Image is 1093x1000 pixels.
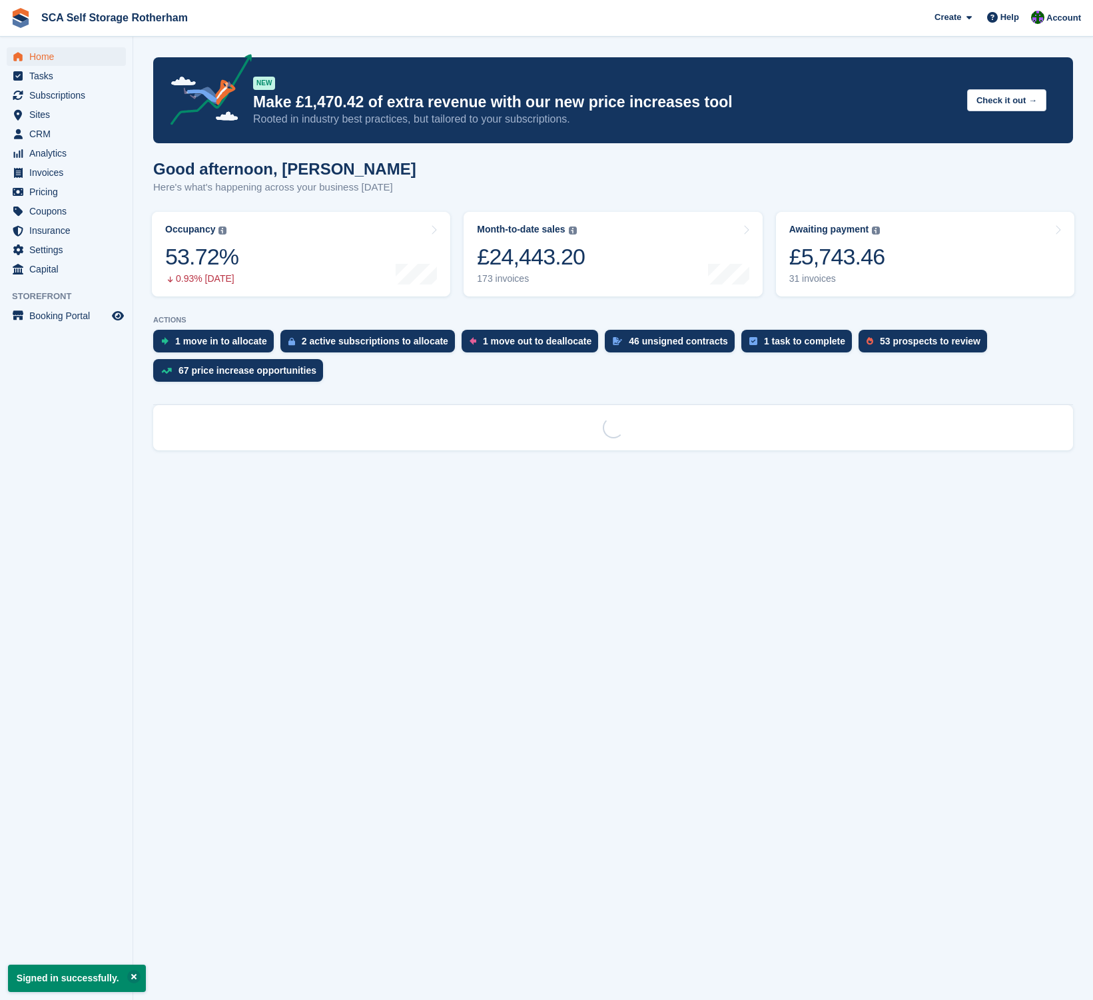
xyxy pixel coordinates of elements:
img: move_ins_to_allocate_icon-fdf77a2bb77ea45bf5b3d319d69a93e2d87916cf1d5bf7949dd705db3b84f3ca.svg [161,337,169,345]
a: 53 prospects to review [859,330,994,359]
a: menu [7,241,126,259]
a: SCA Self Storage Rotherham [36,7,193,29]
span: Subscriptions [29,86,109,105]
div: 2 active subscriptions to allocate [302,336,448,346]
a: menu [7,183,126,201]
a: menu [7,202,126,221]
div: 1 move in to allocate [175,336,267,346]
div: 1 move out to deallocate [483,336,591,346]
img: icon-info-grey-7440780725fd019a000dd9b08b2336e03edf1995a4989e88bcd33f0948082b44.svg [569,227,577,235]
a: menu [7,86,126,105]
img: contract_signature_icon-13c848040528278c33f63329250d36e43548de30e8caae1d1a13099fd9432cc5.svg [613,337,622,345]
a: 2 active subscriptions to allocate [280,330,462,359]
div: NEW [253,77,275,90]
span: Insurance [29,221,109,240]
p: ACTIONS [153,316,1073,324]
span: Invoices [29,163,109,182]
a: 1 move in to allocate [153,330,280,359]
span: Analytics [29,144,109,163]
h1: Good afternoon, [PERSON_NAME] [153,160,416,178]
span: Capital [29,260,109,278]
img: icon-info-grey-7440780725fd019a000dd9b08b2336e03edf1995a4989e88bcd33f0948082b44.svg [218,227,226,235]
p: Signed in successfully. [8,965,146,992]
img: price_increase_opportunities-93ffe204e8149a01c8c9dc8f82e8f89637d9d84a8eef4429ea346261dce0b2c0.svg [161,368,172,374]
img: prospect-51fa495bee0391a8d652442698ab0144808aea92771e9ea1ae160a38d050c398.svg [867,337,873,345]
a: menu [7,260,126,278]
div: Occupancy [165,224,215,235]
a: menu [7,67,126,85]
div: 46 unsigned contracts [629,336,728,346]
a: Occupancy 53.72% 0.93% [DATE] [152,212,450,296]
img: active_subscription_to_allocate_icon-d502201f5373d7db506a760aba3b589e785aa758c864c3986d89f69b8ff3... [288,337,295,346]
span: Help [1000,11,1019,24]
span: Create [934,11,961,24]
div: 53.72% [165,243,238,270]
img: task-75834270c22a3079a89374b754ae025e5fb1db73e45f91037f5363f120a921f8.svg [749,337,757,345]
a: Awaiting payment £5,743.46 31 invoices [776,212,1074,296]
a: menu [7,306,126,325]
div: £5,743.46 [789,243,885,270]
img: icon-info-grey-7440780725fd019a000dd9b08b2336e03edf1995a4989e88bcd33f0948082b44.svg [872,227,880,235]
div: 173 invoices [477,273,585,284]
div: £24,443.20 [477,243,585,270]
span: Account [1046,11,1081,25]
div: Awaiting payment [789,224,869,235]
span: Coupons [29,202,109,221]
p: Make £1,470.42 of extra revenue with our new price increases tool [253,93,956,112]
img: Ross Chapman [1031,11,1044,24]
a: menu [7,221,126,240]
a: Preview store [110,308,126,324]
span: Pricing [29,183,109,201]
p: Here's what's happening across your business [DATE] [153,180,416,195]
img: move_outs_to_deallocate_icon-f764333ba52eb49d3ac5e1228854f67142a1ed5810a6f6cc68b1a99e826820c5.svg [470,337,476,345]
img: price-adjustments-announcement-icon-8257ccfd72463d97f412b2fc003d46551f7dbcb40ab6d574587a9cd5c0d94... [159,54,252,130]
div: 0.93% [DATE] [165,273,238,284]
a: 1 task to complete [741,330,859,359]
div: 31 invoices [789,273,885,284]
a: menu [7,47,126,66]
div: 1 task to complete [764,336,845,346]
a: menu [7,105,126,124]
span: Home [29,47,109,66]
span: Sites [29,105,109,124]
span: Storefront [12,290,133,303]
a: menu [7,144,126,163]
button: Check it out → [967,89,1046,111]
a: 46 unsigned contracts [605,330,741,359]
a: 1 move out to deallocate [462,330,605,359]
img: stora-icon-8386f47178a22dfd0bd8f6a31ec36ba5ce8667c1dd55bd0f319d3a0aa187defe.svg [11,8,31,28]
a: menu [7,125,126,143]
div: Month-to-date sales [477,224,565,235]
a: menu [7,163,126,182]
span: CRM [29,125,109,143]
div: 67 price increase opportunities [179,365,316,376]
span: Booking Portal [29,306,109,325]
span: Settings [29,241,109,259]
a: Month-to-date sales £24,443.20 173 invoices [464,212,762,296]
div: 53 prospects to review [880,336,980,346]
a: 67 price increase opportunities [153,359,330,388]
span: Tasks [29,67,109,85]
p: Rooted in industry best practices, but tailored to your subscriptions. [253,112,956,127]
